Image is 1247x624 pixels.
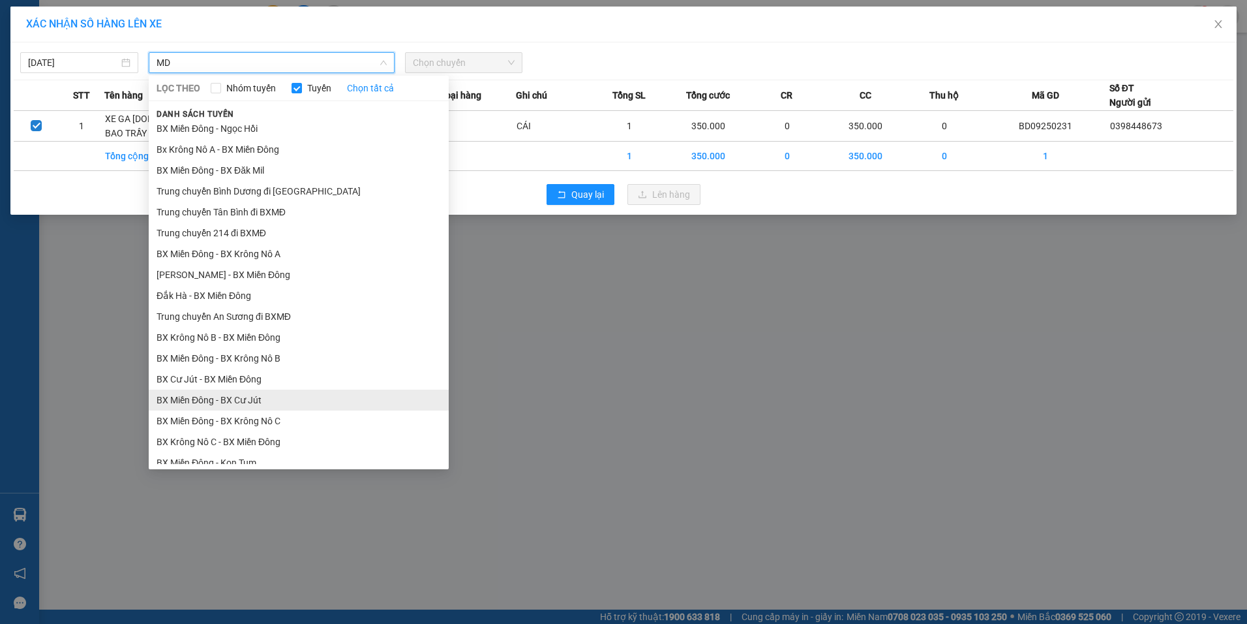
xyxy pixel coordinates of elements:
li: BX Miền Đông - BX Cư Jút [149,390,449,411]
span: Loại hàng [440,88,481,102]
span: Tuyến [302,81,337,95]
span: Chọn chuyến [413,53,515,72]
td: 1 [592,142,667,171]
li: Đắk Hà - BX Miền Đông [149,285,449,306]
span: ND09250275 [130,49,184,59]
span: Nhóm tuyến [221,81,281,95]
td: 0 [749,111,825,142]
div: Số ĐT Người gửi [1109,81,1151,110]
span: 0398448673 [1110,121,1162,131]
td: --- [440,111,516,142]
span: Quay lại [571,187,604,202]
span: Danh sách tuyến [149,108,242,120]
span: LỌC THEO [157,81,200,95]
span: Mã GD [1032,88,1059,102]
li: BX Miền Đông - BX Krông Nô B [149,348,449,369]
td: 1 [592,111,667,142]
span: Ghi chú [516,88,547,102]
li: BX Miền Đông - Kon Tum [149,452,449,473]
td: BD09250231 [982,111,1109,142]
li: [PERSON_NAME] - BX Miền Đông [149,264,449,285]
span: STT [73,88,90,102]
button: Close [1200,7,1237,43]
span: CC [860,88,871,102]
td: 350.000 [825,111,907,142]
td: 0 [907,111,982,142]
li: Trung chuyển 214 đi BXMĐ [149,223,449,243]
li: BX Krông Nô C - BX Miền Đông [149,431,449,452]
li: Trung chuyển Tân Bình đi BXMĐ [149,202,449,223]
td: 350.000 [667,111,749,142]
td: 1 [59,111,105,142]
span: down [380,59,387,67]
td: 350.000 [825,142,907,171]
button: uploadLên hàng [627,184,700,205]
li: BX Cư Jút - BX Miền Đông [149,369,449,390]
img: logo [13,29,30,62]
td: 1 [982,142,1109,171]
li: BX Miền Đông - BX Krông Nô A [149,243,449,264]
li: BX Miền Đông - BX Krông Nô C [149,411,449,431]
td: CÁI [516,111,592,142]
li: BX Miền Đông - Ngọc Hồi [149,118,449,139]
span: CR [781,88,792,102]
td: 350.000 [667,142,749,171]
span: rollback [557,190,566,200]
button: rollbackQuay lại [547,184,614,205]
td: Tổng cộng [104,142,269,171]
td: XE GA [DOMAIN_NAME] - 09098 ( KG BAO TRẦY SƯỚC ) [104,111,269,142]
li: Trung chuyển Bình Dương đi [GEOGRAPHIC_DATA] [149,181,449,202]
li: BX Miền Đông - BX Đăk Mil [149,160,449,181]
li: Bx Krông Nô A - BX Miền Đông [149,139,449,160]
a: Chọn tất cả [347,81,394,95]
td: 0 [749,142,825,171]
span: close [1213,19,1224,29]
span: Tổng SL [612,88,646,102]
td: 0 [907,142,982,171]
span: Nơi gửi: [13,91,27,110]
span: 08:41:11 [DATE] [124,59,184,69]
input: 14/09/2025 [28,55,119,70]
span: Thu hộ [929,88,959,102]
li: Trung chuyển An Sương đi BXMĐ [149,306,449,327]
span: Nơi nhận: [100,91,121,110]
li: BX Krông Nô B - BX Miền Đông [149,327,449,348]
strong: BIÊN NHẬN GỬI HÀNG HOÁ [45,78,151,88]
strong: CÔNG TY TNHH [GEOGRAPHIC_DATA] 214 QL13 - P.26 - Q.BÌNH THẠNH - TP HCM 1900888606 [34,21,106,70]
span: Tên hàng [104,88,143,102]
span: PV [PERSON_NAME] [44,91,95,106]
span: Tổng cước [686,88,730,102]
span: XÁC NHẬN SỐ HÀNG LÊN XE [26,18,162,30]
